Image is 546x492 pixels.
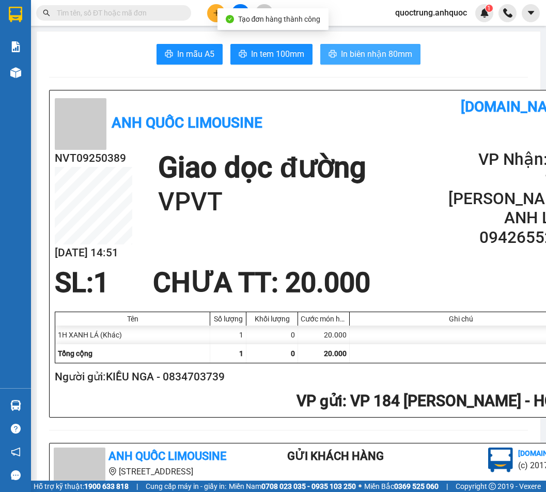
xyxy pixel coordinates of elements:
[358,484,362,488] span: ⚪️
[255,4,273,22] button: aim
[207,4,225,22] button: plus
[238,15,321,23] span: Tạo đơn hàng thành công
[480,8,489,18] img: icon-new-feature
[177,48,214,60] span: In mẫu A5
[239,50,247,59] span: printer
[526,8,536,18] span: caret-down
[261,482,356,490] strong: 0708 023 035 - 0935 103 250
[291,349,295,358] span: 0
[387,6,475,19] span: quoctrung.anhquoc
[486,5,493,12] sup: 1
[213,315,243,323] div: Số lượng
[210,326,246,344] div: 1
[324,349,347,358] span: 20.000
[108,467,117,475] span: environment
[43,9,50,17] span: search
[364,481,439,492] span: Miền Bắc
[341,48,412,60] span: In biên nhận 80mm
[10,67,21,78] img: warehouse-icon
[34,481,129,492] span: Hỗ trợ kỹ thuật:
[10,400,21,411] img: warehouse-icon
[231,4,249,22] button: file-add
[11,470,21,480] span: message
[487,5,491,12] span: 1
[157,44,223,65] button: printerIn mẫu A5
[55,326,210,344] div: 1H XANH LÁ (Khác)
[446,481,448,492] span: |
[320,44,420,65] button: printerIn biên nhận 80mm
[112,114,262,131] b: Anh Quốc Limousine
[489,483,496,490] span: copyright
[54,465,246,491] li: [STREET_ADDRESS][PERSON_NAME]
[147,267,377,298] div: CHƯA TT : 20.000
[522,4,540,22] button: caret-down
[84,482,129,490] strong: 1900 633 818
[55,267,93,299] span: SL:
[158,150,366,186] h1: Giao dọc đường
[108,450,226,463] b: Anh Quốc Limousine
[165,50,173,59] span: printer
[9,7,22,22] img: logo-vxr
[230,44,313,65] button: printerIn tem 100mm
[93,267,109,299] span: 1
[301,315,347,323] div: Cước món hàng
[246,326,298,344] div: 0
[58,349,92,358] span: Tổng cộng
[55,150,132,167] h2: NVT09250389
[146,481,226,492] span: Cung cấp máy in - giấy in:
[287,450,384,463] b: Gửi khách hàng
[55,244,132,262] h2: [DATE] 14:51
[229,481,356,492] span: Miền Nam
[136,481,138,492] span: |
[503,8,512,18] img: phone-icon
[58,315,207,323] div: Tên
[11,424,21,434] span: question-circle
[297,392,342,410] span: VP gửi
[158,186,366,219] h1: VPVT
[488,448,513,472] img: logo.jpg
[10,41,21,52] img: solution-icon
[213,9,220,17] span: plus
[239,349,243,358] span: 1
[11,447,21,457] span: notification
[226,15,234,23] span: check-circle
[394,482,439,490] strong: 0369 525 060
[249,315,295,323] div: Khối lượng
[57,7,179,19] input: Tìm tên, số ĐT hoặc mã đơn
[298,326,350,344] div: 20.000
[329,50,337,59] span: printer
[251,48,304,60] span: In tem 100mm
